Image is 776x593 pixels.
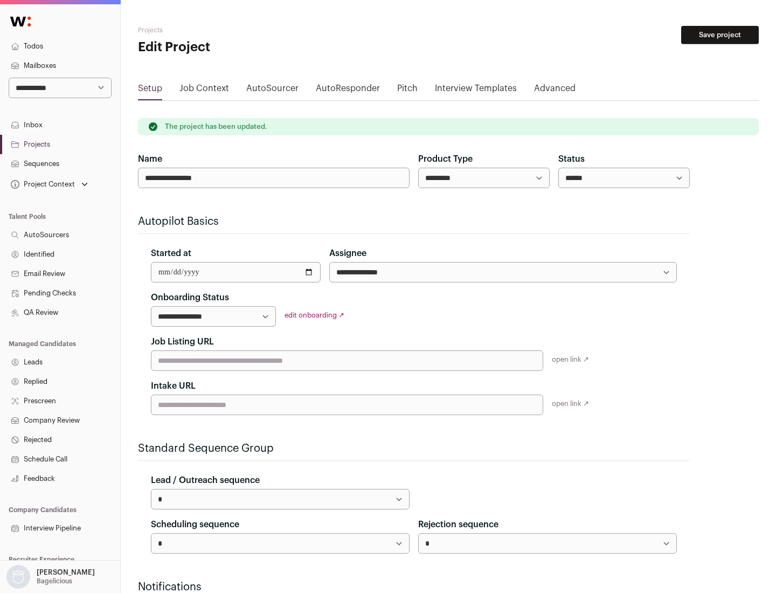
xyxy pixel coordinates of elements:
label: Assignee [329,247,366,260]
h1: Edit Project [138,39,345,56]
label: Scheduling sequence [151,518,239,531]
a: Interview Templates [435,82,517,99]
div: Project Context [9,180,75,189]
h2: Projects [138,26,345,35]
p: The project has been updated. [165,122,267,131]
a: Job Context [179,82,229,99]
a: AutoResponder [316,82,380,99]
button: Open dropdown [4,565,97,589]
h2: Standard Sequence Group [138,441,690,456]
label: Lead / Outreach sequence [151,474,260,487]
p: [PERSON_NAME] [37,568,95,577]
label: Onboarding Status [151,291,229,304]
a: AutoSourcer [246,82,299,99]
label: Started at [151,247,191,260]
label: Name [138,153,162,166]
img: nopic.png [6,565,30,589]
p: Bagelicious [37,577,72,585]
label: Rejection sequence [418,518,498,531]
a: edit onboarding ↗ [285,312,344,319]
label: Product Type [418,153,473,166]
label: Job Listing URL [151,335,214,348]
button: Save project [681,26,759,44]
button: Open dropdown [9,177,90,192]
a: Advanced [534,82,576,99]
label: Status [558,153,585,166]
h2: Autopilot Basics [138,214,690,229]
img: Wellfound [4,11,37,32]
a: Pitch [397,82,418,99]
label: Intake URL [151,380,196,392]
a: Setup [138,82,162,99]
